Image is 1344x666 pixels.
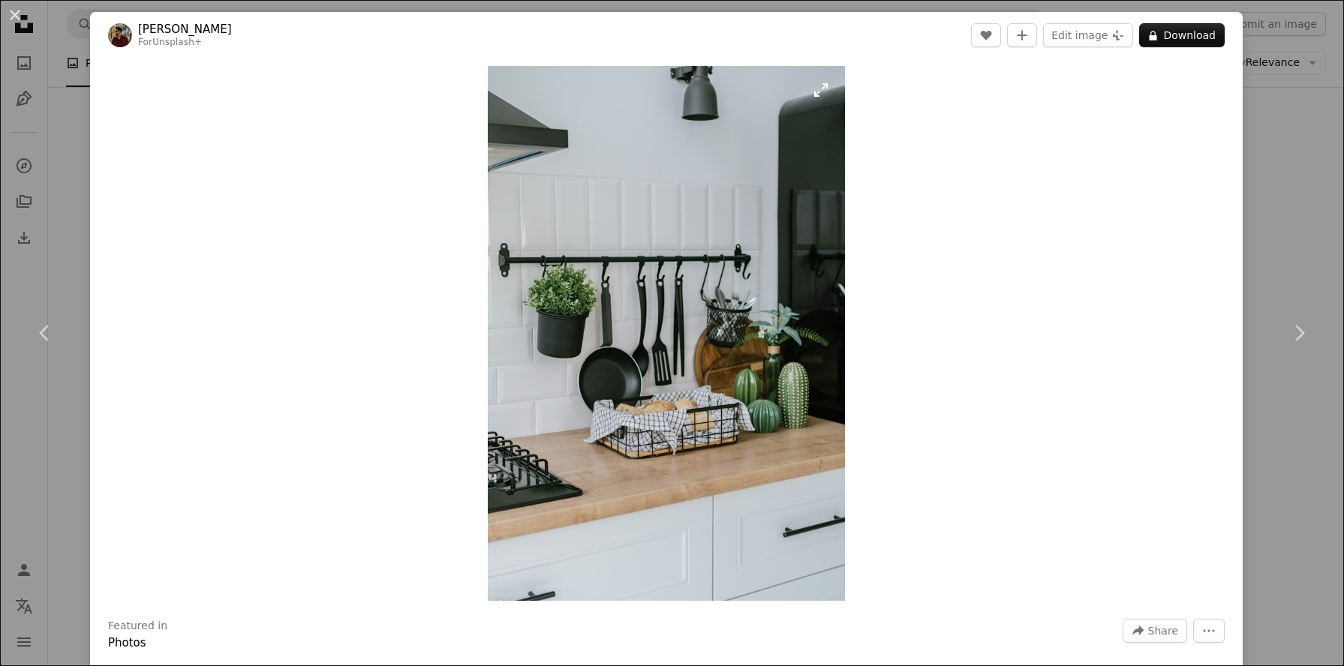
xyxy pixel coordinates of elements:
button: Download [1139,23,1225,47]
a: Unsplash+ [152,37,202,47]
span: Share [1148,619,1178,642]
a: Next [1254,261,1344,405]
button: Edit image [1043,23,1133,47]
button: Share this image [1123,619,1187,643]
a: [PERSON_NAME] [138,22,232,37]
button: Add to Collection [1007,23,1037,47]
img: Go to Oleg Ivanov's profile [108,23,132,47]
button: Zoom in on this image [488,66,844,601]
img: a kitchen counter with pots and pans on it [488,66,844,601]
a: Photos [108,636,146,649]
h3: Featured in [108,619,167,634]
div: For [138,37,232,49]
button: Like [971,23,1001,47]
button: More Actions [1193,619,1225,643]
